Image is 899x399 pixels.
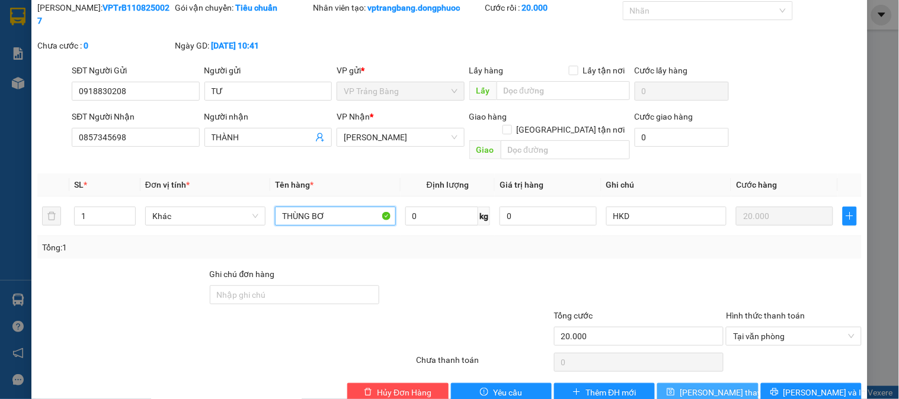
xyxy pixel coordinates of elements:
span: user-add [315,133,325,142]
span: printer [770,388,779,397]
div: Tổng: 1 [42,241,348,254]
span: plus [843,211,856,221]
span: Decrease Value [122,216,135,225]
span: up [126,209,133,216]
input: Ghi chú đơn hàng [210,285,380,304]
div: [PERSON_NAME]: [37,1,172,27]
span: Lấy [469,81,497,100]
span: VP Nhận [337,112,370,121]
span: [GEOGRAPHIC_DATA] tận nơi [512,123,630,136]
span: kg [478,207,490,226]
b: [GEOGRAPHIC_DATA] [68,8,194,22]
span: Khác [152,207,258,225]
span: Tổng cước [554,311,593,320]
input: Ghi Chú [606,207,727,226]
div: VP gửi [337,64,464,77]
div: Ngày GD: [175,39,311,52]
div: Chưa thanh toán [415,353,552,374]
b: [DATE] 10:41 [212,41,260,50]
b: GỬI : VP Trảng Bàng [5,88,155,108]
span: Giá trị hàng [500,180,543,189]
img: logo.jpg [5,5,65,65]
b: 0 [84,41,88,50]
th: Ghi chú [602,173,731,197]
b: VPTrB1108250027 [37,3,169,25]
input: Cước giao hàng [635,128,730,147]
span: Lấy tận nơi [578,64,630,77]
span: environment [68,28,78,38]
span: save [667,388,675,397]
li: 19001152 [5,56,226,70]
div: Cước rồi : [485,1,620,14]
b: vptrangbang.dongphuoc [367,3,460,12]
span: VP Trảng Bàng [344,82,457,100]
div: SĐT Người Nhận [72,110,199,123]
label: Hình thức thanh toán [726,311,805,320]
button: delete [42,207,61,226]
li: Bến xe [GEOGRAPHIC_DATA], 01 Võ Văn Truyện, KP 1, Phường 2 [5,26,226,56]
span: exclamation-circle [480,388,488,397]
span: Cước hàng [736,180,777,189]
div: Người gửi [204,64,332,77]
label: Cước lấy hàng [635,66,688,75]
input: VD: Bàn, Ghế [275,207,395,226]
span: Định lượng [427,180,469,189]
span: plus [572,388,581,397]
div: Gói vận chuyển: [175,1,311,14]
span: down [126,217,133,224]
span: Giao hàng [469,112,507,121]
span: Tại văn phòng [733,327,854,345]
span: phone [68,58,78,67]
b: 20.000 [522,3,548,12]
span: Thêm ĐH mới [586,386,636,399]
b: Tiêu chuẩn [236,3,278,12]
label: Cước giao hàng [635,112,693,121]
span: delete [364,388,372,397]
div: Nhân viên tạo: [313,1,483,14]
span: [PERSON_NAME] và In [783,386,866,399]
span: Tên hàng [275,180,313,189]
input: Cước lấy hàng [635,82,730,101]
div: SĐT Người Gửi [72,64,199,77]
span: close-circle [848,333,855,340]
label: Ghi chú đơn hàng [210,269,275,279]
div: Chưa cước : [37,39,172,52]
span: [PERSON_NAME] thay đổi [680,386,775,399]
span: SL [74,180,84,189]
div: Người nhận [204,110,332,123]
button: plus [843,207,857,226]
span: Giao [469,140,501,159]
span: Đơn vị tính [145,180,190,189]
input: 0 [736,207,833,226]
span: Increase Value [122,207,135,216]
span: Lấy hàng [469,66,504,75]
span: Hủy Đơn Hàng [377,386,431,399]
span: Yêu cầu [493,386,522,399]
input: Dọc đường [501,140,630,159]
input: Dọc đường [497,81,630,100]
span: Hòa Thành [344,128,457,146]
